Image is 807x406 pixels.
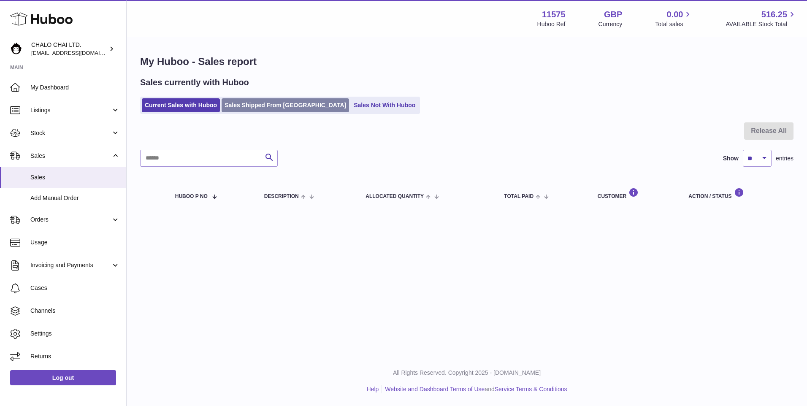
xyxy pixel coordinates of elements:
[30,194,120,202] span: Add Manual Order
[31,41,107,57] div: CHALO CHAI LTD.
[542,9,566,20] strong: 11575
[688,188,785,199] div: Action / Status
[366,194,424,199] span: ALLOCATED Quantity
[30,84,120,92] span: My Dashboard
[351,98,418,112] a: Sales Not With Huboo
[667,9,683,20] span: 0.00
[30,106,111,114] span: Listings
[30,352,120,360] span: Returns
[31,49,124,56] span: [EMAIL_ADDRESS][DOMAIN_NAME]
[604,9,622,20] strong: GBP
[175,194,208,199] span: Huboo P no
[133,369,800,377] p: All Rights Reserved. Copyright 2025 - [DOMAIN_NAME]
[30,216,111,224] span: Orders
[504,194,533,199] span: Total paid
[140,77,249,88] h2: Sales currently with Huboo
[30,129,111,137] span: Stock
[761,9,787,20] span: 516.25
[30,152,111,160] span: Sales
[10,370,116,385] a: Log out
[142,98,220,112] a: Current Sales with Huboo
[30,307,120,315] span: Channels
[655,9,693,28] a: 0.00 Total sales
[30,173,120,181] span: Sales
[726,20,797,28] span: AVAILABLE Stock Total
[10,43,23,55] img: Chalo@chalocompany.com
[30,330,120,338] span: Settings
[598,20,623,28] div: Currency
[367,386,379,392] a: Help
[382,385,567,393] li: and
[726,9,797,28] a: 516.25 AVAILABLE Stock Total
[264,194,299,199] span: Description
[776,154,793,162] span: entries
[537,20,566,28] div: Huboo Ref
[495,386,567,392] a: Service Terms & Conditions
[222,98,349,112] a: Sales Shipped From [GEOGRAPHIC_DATA]
[30,284,120,292] span: Cases
[385,386,485,392] a: Website and Dashboard Terms of Use
[30,261,111,269] span: Invoicing and Payments
[140,55,793,68] h1: My Huboo - Sales report
[598,188,672,199] div: Customer
[655,20,693,28] span: Total sales
[723,154,739,162] label: Show
[30,238,120,246] span: Usage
